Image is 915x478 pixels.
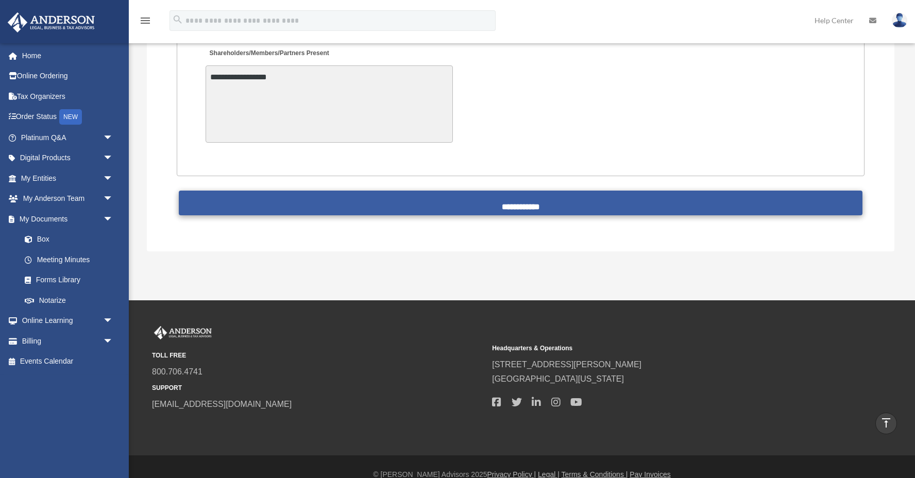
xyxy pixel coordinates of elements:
img: Anderson Advisors Platinum Portal [5,12,98,32]
a: 800.706.4741 [152,367,202,376]
a: Notarize [14,290,129,311]
img: User Pic [892,13,907,28]
i: search [172,14,183,25]
a: Meeting Minutes [14,249,124,270]
span: arrow_drop_down [103,331,124,352]
small: TOLL FREE [152,350,485,361]
span: arrow_drop_down [103,168,124,189]
a: Tax Organizers [7,86,129,107]
span: arrow_drop_down [103,127,124,148]
a: My Anderson Teamarrow_drop_down [7,189,129,209]
a: vertical_align_top [875,413,897,434]
a: Box [14,229,129,250]
label: Shareholders/Members/Partners Present [206,46,331,60]
small: Headquarters & Operations [492,343,825,354]
span: arrow_drop_down [103,148,124,169]
span: arrow_drop_down [103,209,124,230]
a: Forms Library [14,270,129,291]
a: Billingarrow_drop_down [7,331,129,351]
a: [EMAIL_ADDRESS][DOMAIN_NAME] [152,400,292,408]
a: Events Calendar [7,351,129,372]
a: My Entitiesarrow_drop_down [7,168,129,189]
a: [STREET_ADDRESS][PERSON_NAME] [492,360,641,369]
a: [GEOGRAPHIC_DATA][US_STATE] [492,374,624,383]
a: Online Learningarrow_drop_down [7,311,129,331]
span: arrow_drop_down [103,189,124,210]
a: Online Ordering [7,66,129,87]
span: arrow_drop_down [103,311,124,332]
a: menu [139,18,151,27]
small: SUPPORT [152,383,485,394]
a: Platinum Q&Aarrow_drop_down [7,127,129,148]
a: Home [7,45,129,66]
a: Digital Productsarrow_drop_down [7,148,129,168]
a: My Documentsarrow_drop_down [7,209,129,229]
i: vertical_align_top [880,417,892,429]
div: NEW [59,109,82,125]
img: Anderson Advisors Platinum Portal [152,326,214,339]
i: menu [139,14,151,27]
a: Order StatusNEW [7,107,129,128]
